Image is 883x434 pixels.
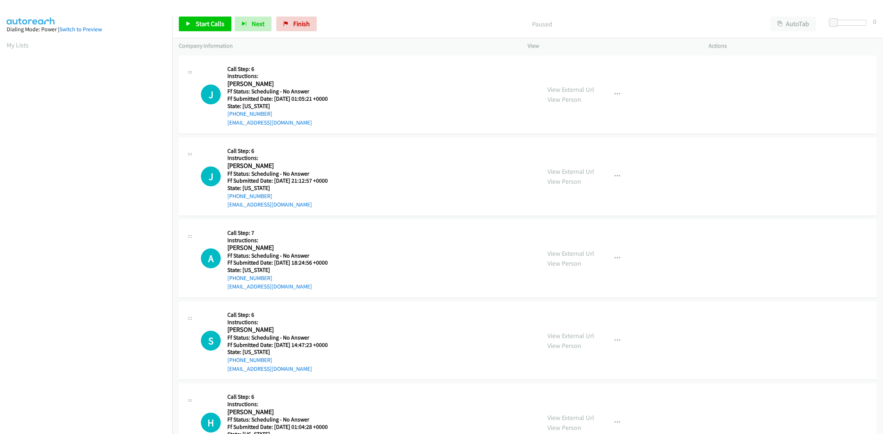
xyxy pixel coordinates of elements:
[227,147,337,155] h5: Call Step: 6
[227,341,337,349] h5: Ff Submitted Date: [DATE] 14:47:23 +0000
[227,72,337,80] h5: Instructions:
[7,25,166,34] div: Dialing Mode: Power |
[227,177,337,184] h5: Ff Submitted Date: [DATE] 21:12:57 +0000
[201,248,221,268] div: The call is yet to be attempted
[547,413,594,422] a: View External Url
[227,193,272,200] a: [PHONE_NUMBER]
[227,365,312,372] a: [EMAIL_ADDRESS][DOMAIN_NAME]
[227,275,272,281] a: [PHONE_NUMBER]
[770,17,816,31] button: AutoTab
[547,259,581,268] a: View Person
[227,326,337,334] h2: [PERSON_NAME]
[276,17,317,31] a: Finish
[227,319,337,326] h5: Instructions:
[59,26,102,33] a: Switch to Preview
[833,20,866,26] div: Delay between calls (in seconds)
[227,401,337,408] h5: Instructions:
[709,42,876,50] p: Actions
[227,311,337,319] h5: Call Step: 6
[227,283,312,290] a: [EMAIL_ADDRESS][DOMAIN_NAME]
[547,249,594,258] a: View External Url
[547,423,581,432] a: View Person
[227,393,337,401] h5: Call Step: 6
[227,356,272,363] a: [PHONE_NUMBER]
[227,244,337,252] h2: [PERSON_NAME]
[293,19,310,28] span: Finish
[227,162,337,170] h2: [PERSON_NAME]
[201,85,221,104] div: The call is yet to be attempted
[235,17,272,31] button: Next
[196,19,224,28] span: Start Calls
[201,166,221,186] h1: J
[179,42,514,50] p: Company Information
[201,85,221,104] h1: J
[873,17,876,26] div: 0
[547,95,581,104] a: View Person
[227,154,337,162] h5: Instructions:
[201,413,221,433] h1: H
[227,423,337,431] h5: Ff Submitted Date: [DATE] 01:04:28 +0000
[227,88,337,95] h5: Ff Status: Scheduling - No Answer
[227,80,337,88] h2: [PERSON_NAME]
[547,167,594,176] a: View External Url
[227,119,312,126] a: [EMAIL_ADDRESS][DOMAIN_NAME]
[547,85,594,94] a: View External Url
[547,177,581,186] a: View Person
[227,266,337,274] h5: State: [US_STATE]
[227,408,337,416] h2: [PERSON_NAME]
[201,413,221,433] div: The call is yet to be attempted
[227,110,272,117] a: [PHONE_NUMBER]
[227,334,337,341] h5: Ff Status: Scheduling - No Answer
[227,348,337,356] h5: State: [US_STATE]
[227,416,337,423] h5: Ff Status: Scheduling - No Answer
[227,65,337,73] h5: Call Step: 6
[227,259,337,266] h5: Ff Submitted Date: [DATE] 18:24:56 +0000
[7,41,29,49] a: My Lists
[252,19,265,28] span: Next
[528,42,695,50] p: View
[201,166,221,186] div: The call is yet to be attempted
[227,237,337,244] h5: Instructions:
[179,17,231,31] a: Start Calls
[227,170,337,177] h5: Ff Status: Scheduling - No Answer
[227,95,337,103] h5: Ff Submitted Date: [DATE] 01:05:21 +0000
[547,331,594,340] a: View External Url
[201,248,221,268] h1: A
[227,201,312,208] a: [EMAIL_ADDRESS][DOMAIN_NAME]
[227,184,337,192] h5: State: [US_STATE]
[327,19,757,29] p: Paused
[227,103,337,110] h5: State: [US_STATE]
[227,229,337,237] h5: Call Step: 7
[227,252,337,259] h5: Ff Status: Scheduling - No Answer
[201,331,221,351] div: The call is yet to be attempted
[7,57,172,406] iframe: Dialpad
[547,341,581,350] a: View Person
[201,331,221,351] h1: S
